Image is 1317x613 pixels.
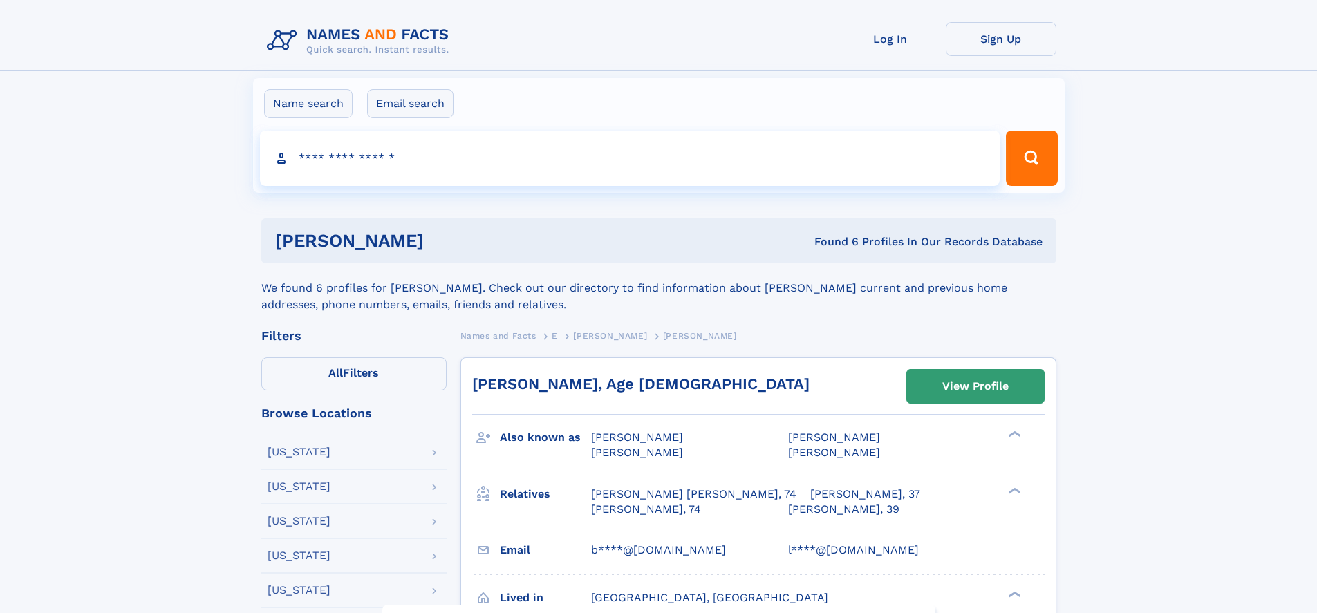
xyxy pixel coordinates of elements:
[268,481,330,492] div: [US_STATE]
[907,370,1044,403] a: View Profile
[946,22,1056,56] a: Sign Up
[261,263,1056,313] div: We found 6 profiles for [PERSON_NAME]. Check out our directory to find information about [PERSON_...
[1005,590,1022,598] div: ❯
[500,538,591,562] h3: Email
[591,487,796,502] a: [PERSON_NAME] [PERSON_NAME], 74
[552,331,558,341] span: E
[500,586,591,610] h3: Lived in
[260,131,1000,186] input: search input
[268,446,330,458] div: [US_STATE]
[788,502,899,517] a: [PERSON_NAME], 39
[261,330,447,342] div: Filters
[1005,430,1022,439] div: ❯
[663,331,737,341] span: [PERSON_NAME]
[328,366,343,379] span: All
[591,591,828,604] span: [GEOGRAPHIC_DATA], [GEOGRAPHIC_DATA]
[460,327,536,344] a: Names and Facts
[591,446,683,459] span: [PERSON_NAME]
[591,431,683,444] span: [PERSON_NAME]
[268,585,330,596] div: [US_STATE]
[619,234,1043,249] div: Found 6 Profiles In Our Records Database
[573,327,647,344] a: [PERSON_NAME]
[591,502,701,517] a: [PERSON_NAME], 74
[367,89,454,118] label: Email search
[835,22,946,56] a: Log In
[788,446,880,459] span: [PERSON_NAME]
[261,407,447,419] div: Browse Locations
[1006,131,1057,186] button: Search Button
[552,327,558,344] a: E
[500,482,591,506] h3: Relatives
[264,89,353,118] label: Name search
[275,232,619,249] h1: [PERSON_NAME]
[261,357,447,390] label: Filters
[810,487,920,502] a: [PERSON_NAME], 37
[472,375,810,393] a: [PERSON_NAME], Age [DEMOGRAPHIC_DATA]
[268,550,330,561] div: [US_STATE]
[788,431,880,444] span: [PERSON_NAME]
[261,22,460,59] img: Logo Names and Facts
[500,426,591,449] h3: Also known as
[573,331,647,341] span: [PERSON_NAME]
[268,516,330,527] div: [US_STATE]
[942,370,1009,402] div: View Profile
[1005,486,1022,495] div: ❯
